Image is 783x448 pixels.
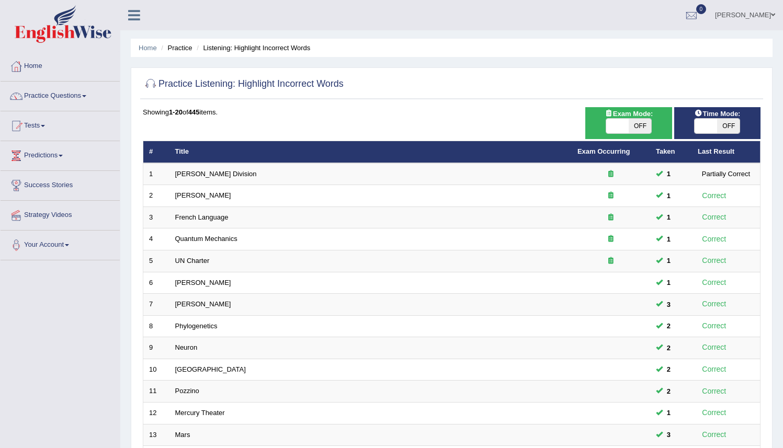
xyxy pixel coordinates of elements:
[1,201,120,227] a: Strategy Videos
[577,213,644,223] div: Exam occurring question
[663,429,675,440] span: You can still take this question
[698,211,731,223] div: Correct
[698,429,731,441] div: Correct
[698,190,731,202] div: Correct
[139,44,157,52] a: Home
[1,141,120,167] a: Predictions
[143,76,344,92] h2: Practice Listening: Highlight Incorrect Words
[175,387,199,395] a: Pozzino
[577,147,630,155] a: Exam Occurring
[698,255,731,267] div: Correct
[143,294,169,316] td: 7
[1,52,120,78] a: Home
[698,320,731,332] div: Correct
[650,141,692,163] th: Taken
[175,300,231,308] a: [PERSON_NAME]
[175,279,231,286] a: [PERSON_NAME]
[663,190,675,201] span: You can still take this question
[698,341,731,353] div: Correct
[577,191,644,201] div: Exam occurring question
[143,272,169,294] td: 6
[629,119,651,133] span: OFF
[175,235,237,243] a: Quantum Mechanics
[696,4,707,14] span: 0
[143,163,169,185] td: 1
[143,381,169,403] td: 11
[158,43,192,53] li: Practice
[577,256,644,266] div: Exam occurring question
[175,322,218,330] a: Phylogenetics
[577,234,644,244] div: Exam occurring question
[600,108,657,119] span: Exam Mode:
[698,168,754,179] div: Partially Correct
[663,407,675,418] span: You can still take this question
[663,277,675,288] span: You can still take this question
[143,359,169,381] td: 10
[663,255,675,266] span: You can still take this question
[577,169,644,179] div: Exam occurring question
[1,231,120,257] a: Your Account
[663,364,675,375] span: You can still take this question
[175,343,198,351] a: Neuron
[585,107,672,139] div: Show exams occurring in exams
[175,213,229,221] a: French Language
[175,431,190,439] a: Mars
[1,82,120,108] a: Practice Questions
[663,212,675,223] span: You can still take this question
[698,363,731,375] div: Correct
[690,108,744,119] span: Time Mode:
[698,233,731,245] div: Correct
[169,108,183,116] b: 1-20
[698,385,731,397] div: Correct
[143,250,169,272] td: 5
[663,342,675,353] span: You can still take this question
[663,168,675,179] span: You can still take this question
[175,409,225,417] a: Mercury Theater
[1,171,120,197] a: Success Stories
[194,43,310,53] li: Listening: Highlight Incorrect Words
[717,119,740,133] span: OFF
[143,424,169,446] td: 13
[663,299,675,310] span: You can still take this question
[663,386,675,397] span: You can still take this question
[143,141,169,163] th: #
[698,277,731,289] div: Correct
[143,107,761,117] div: Showing of items.
[698,407,731,419] div: Correct
[143,185,169,207] td: 2
[692,141,761,163] th: Last Result
[698,298,731,310] div: Correct
[663,320,675,331] span: You can still take this question
[143,206,169,228] td: 3
[143,315,169,337] td: 8
[188,108,200,116] b: 445
[143,402,169,424] td: 12
[169,141,572,163] th: Title
[663,234,675,245] span: You can still take this question
[175,170,257,178] a: [PERSON_NAME] Division
[175,365,246,373] a: [GEOGRAPHIC_DATA]
[143,337,169,359] td: 9
[1,111,120,137] a: Tests
[143,228,169,250] td: 4
[175,191,231,199] a: [PERSON_NAME]
[175,257,210,265] a: UN Charter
